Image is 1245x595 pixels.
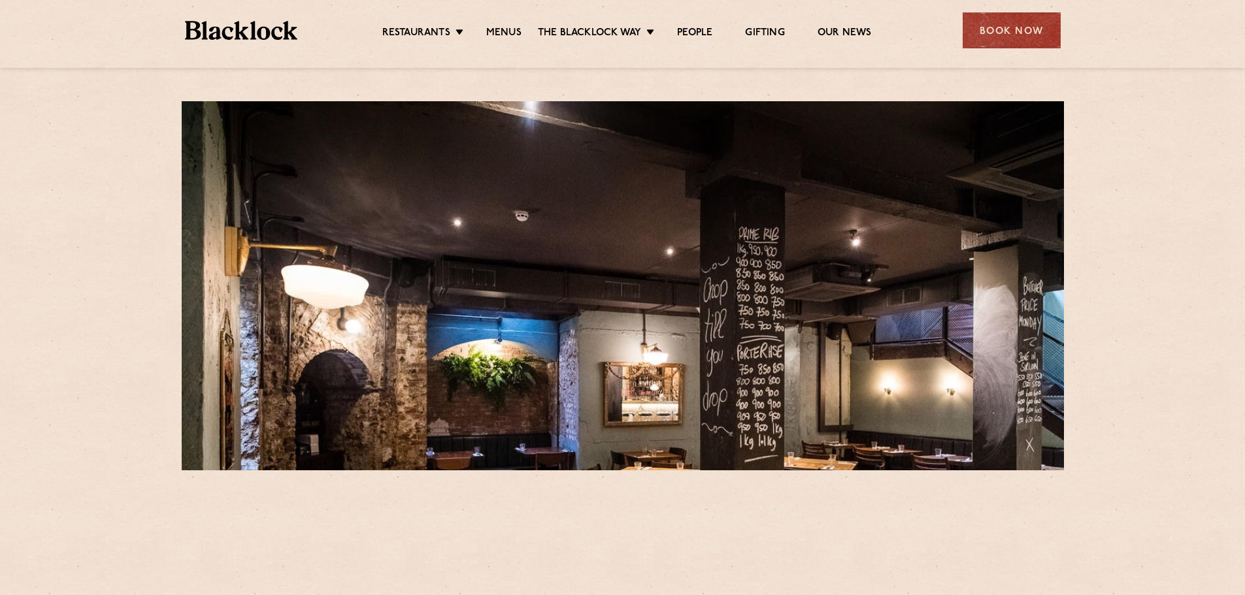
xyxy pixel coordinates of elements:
a: People [677,27,712,41]
a: Menus [486,27,522,41]
img: BL_Textured_Logo-footer-cropped.svg [185,21,298,40]
a: The Blacklock Way [538,27,641,41]
a: Gifting [745,27,784,41]
a: Our News [818,27,872,41]
a: Restaurants [382,27,450,41]
div: Book Now [963,12,1061,48]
